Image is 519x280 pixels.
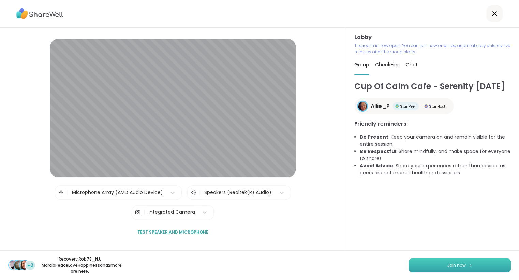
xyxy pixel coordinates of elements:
[199,188,201,197] span: |
[137,229,208,235] span: Test speaker and microphone
[354,43,511,55] p: The room is now open. You can join now or will be automatically entered five minutes after the gr...
[358,102,367,111] img: Allie_P
[354,120,511,128] h3: Friendly reminders:
[447,262,466,268] span: Join now
[360,134,511,148] li: : Keep your camera on and remain visible for the entire session.
[14,260,24,270] img: Rob78_NJ
[42,256,118,275] p: Recovery , Rob78_NJ , MarciaPeaceLoveHappiness and 2 more are here.
[429,104,445,109] span: Star Host
[58,186,64,199] img: Microphone
[360,162,393,169] b: Avoid Advice
[371,102,390,110] span: Allie_P
[135,206,141,219] img: Camera
[354,80,511,93] h1: Cup Of Calm Cafe - Serenity [DATE]
[360,162,511,177] li: : Share your experiences rather than advice, as peers are not mental health professionals.
[354,61,369,68] span: Group
[424,104,428,108] img: Star Host
[395,104,399,108] img: Star Peer
[360,148,511,162] li: : Share mindfully, and make space for everyone to share!
[406,61,418,68] span: Chat
[135,225,211,239] button: Test speaker and microphone
[67,186,69,199] span: |
[20,260,29,270] img: MarciaPeaceLoveHappiness
[354,98,454,114] a: Allie_PAllie_PStar PeerStar PeerStar HostStar Host
[360,148,396,155] b: Be Respectful
[27,262,33,269] span: +2
[144,206,145,219] span: |
[409,258,511,272] button: Join now
[72,189,163,196] div: Microphone Array (AMD Audio Device)
[16,6,63,22] img: ShareWell Logo
[375,61,400,68] span: Check-ins
[9,260,18,270] img: Recovery
[469,263,473,267] img: ShareWell Logomark
[400,104,416,109] span: Star Peer
[149,209,195,216] div: Integrated Camera
[354,33,511,41] h3: Lobby
[360,134,388,140] b: Be Present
